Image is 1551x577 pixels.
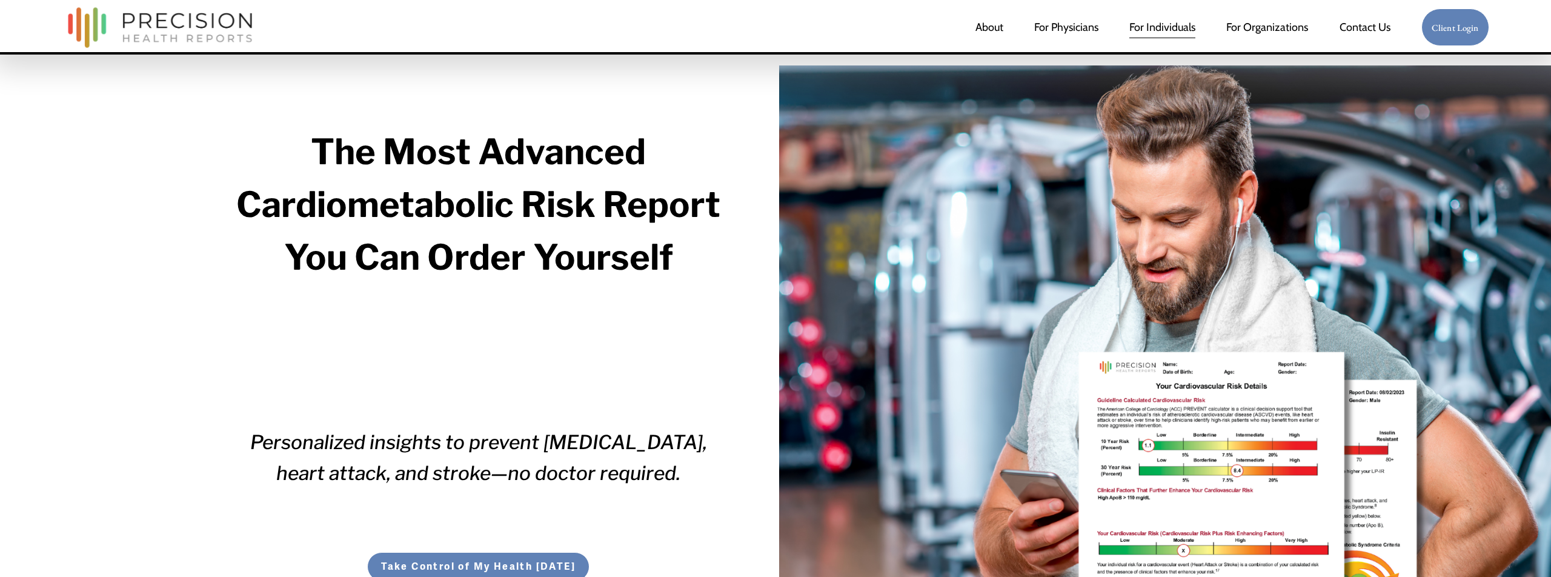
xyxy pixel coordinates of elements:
em: Personalized insights to prevent [MEDICAL_DATA], heart attack, and stroke—no doctor required. [250,430,711,485]
span: Take Control of My Health [DATE] [381,561,576,573]
a: About [975,15,1003,39]
a: Client Login [1421,8,1489,47]
strong: The Most Advanced Cardiometabolic Risk Report You Can Order Yourself [236,130,728,278]
a: For Individuals [1129,15,1195,39]
img: Precision Health Reports [62,2,258,53]
a: folder dropdown [1226,15,1308,39]
span: For Organizations [1226,16,1308,38]
a: For Physicians [1034,15,1098,39]
a: Contact Us [1340,15,1390,39]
